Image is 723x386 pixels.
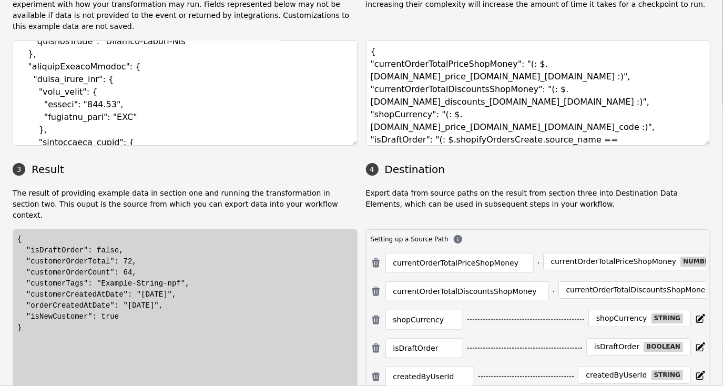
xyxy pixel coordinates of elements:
[17,234,353,333] div: { "isDraftOrder": false, "customerOrderTotal": 72, "customerOrderCount": 64, "customerTags": "Exa...
[596,314,647,323] div: shopCurrency
[651,370,683,380] div: string
[680,257,716,267] div: number
[13,40,358,146] textarea: { "lorem": { "ipsumdoLorsi": { "ametconsEc": "Adipisc-Elitse-DOE" }, "temporiNcididun": { "utlabo...
[594,342,639,352] div: isDraftOrder
[586,371,647,380] div: createdByUserId
[393,313,455,326] input: Enter a Source Path
[393,285,541,298] input: Enter a Source Path
[393,342,455,354] input: Enter a Source Path
[651,313,683,323] div: string
[366,188,711,221] p: Export data from source paths on the result from section three into Destination Data Elements, wh...
[393,257,526,269] input: Enter a Source Path
[371,234,706,245] div: Setting up a Source Path
[366,163,379,176] div: 4
[551,257,677,267] div: currentOrderTotalPriceShopMoney
[393,370,466,383] input: Enter a Source Path
[644,342,683,352] div: boolean
[566,286,710,295] div: currentOrderTotalDiscountsShopMoney
[13,188,358,221] p: The result of providing example data in section one and running the transformation in section two...
[366,40,711,146] textarea: { "currentOrderTotalPriceShopMoney": "(: $.[DOMAIN_NAME]_price_[DOMAIN_NAME]_[DOMAIN_NAME] :)", "...
[13,163,25,176] div: 3
[366,161,711,177] h3: Destination
[13,161,358,177] h3: Result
